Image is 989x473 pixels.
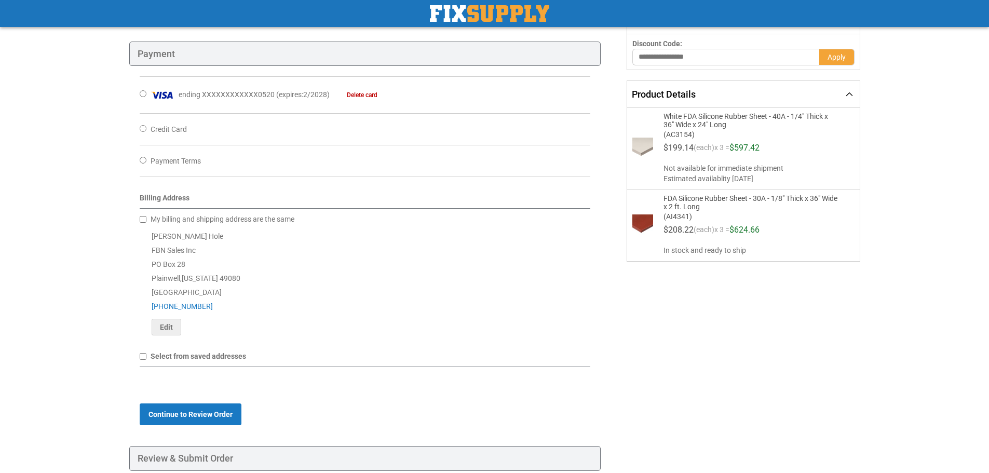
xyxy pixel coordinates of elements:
[663,194,838,211] span: FDA Silicone Rubber Sheet - 30A - 1/8" Thick x 36" Wide x 2 ft. Long
[663,173,851,184] span: Estimated availablity [DATE]
[179,90,200,99] span: ending
[152,319,181,335] button: Edit
[663,225,694,235] span: $208.22
[694,144,714,156] span: (each)
[663,112,838,129] span: White FDA Silicone Rubber Sheet - 40A - 1/4" Thick x 36" Wide x 24" Long
[828,53,846,61] span: Apply
[632,214,653,235] img: FDA Silicone Rubber Sheet - 30A - 1/8" Thick x 36" Wide x 2 ft. Long
[632,138,653,158] img: White FDA Silicone Rubber Sheet - 40A - 1/4" Thick x 36" Wide x 24" Long
[663,143,694,153] span: $199.14
[182,274,218,282] span: [US_STATE]
[160,323,173,331] span: Edit
[148,410,233,418] span: Continue to Review Order
[430,5,549,22] a: store logo
[129,42,601,66] div: Payment
[151,215,294,223] span: My billing and shipping address are the same
[729,225,760,235] span: $624.66
[202,90,275,99] span: XXXXXXXXXXXX0520
[303,90,327,99] span: 2/2028
[663,163,851,173] span: Not available for immediate shipment
[714,144,729,156] span: x 3 =
[276,90,330,99] span: ( : )
[279,90,302,99] span: expires
[151,125,187,133] span: Credit Card
[151,87,174,103] img: Visa
[430,5,549,22] img: Fix Industrial Supply
[129,446,601,471] div: Review & Submit Order
[151,352,246,360] span: Select from saved addresses
[151,157,201,165] span: Payment Terms
[663,129,838,139] span: (AC3154)
[819,49,855,65] button: Apply
[729,143,760,153] span: $597.42
[140,403,241,425] button: Continue to Review Order
[714,226,729,238] span: x 3 =
[331,91,377,99] a: Delete card
[632,89,696,100] span: Product Details
[152,302,213,310] a: [PHONE_NUMBER]
[694,226,714,238] span: (each)
[663,245,851,255] span: In stock and ready to ship
[140,229,591,335] div: [PERSON_NAME] Hole FBN Sales Inc PO Box 28 Plainwell , 49080 [GEOGRAPHIC_DATA]
[632,39,682,48] span: Discount Code:
[140,193,591,209] div: Billing Address
[663,211,838,221] span: (AI4341)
